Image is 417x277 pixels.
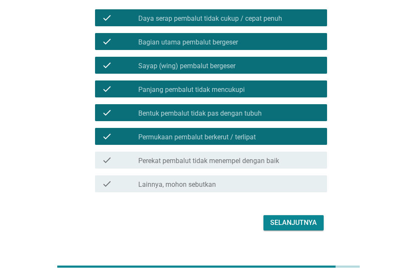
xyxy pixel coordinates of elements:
[138,157,279,165] label: Perekat pembalut tidak menempel dengan baik
[138,38,238,47] label: Bagian utama pembalut bergeser
[102,155,112,165] i: check
[102,60,112,70] i: check
[138,133,256,141] label: Permukaan pembalut berkerut / terlipat
[138,109,262,118] label: Bentuk pembalut tidak pas dengan tubuh
[263,215,324,230] button: Selanjutnya
[102,131,112,141] i: check
[138,180,216,189] label: Lainnya, mohon sebutkan
[102,13,112,23] i: check
[138,62,235,70] label: Sayap (wing) pembalut bergeser
[270,218,317,228] div: Selanjutnya
[102,84,112,94] i: check
[102,36,112,47] i: check
[102,179,112,189] i: check
[102,108,112,118] i: check
[138,14,282,23] label: Daya serap pembalut tidak cukup / cepat penuh
[138,86,245,94] label: Panjang pembalut tidak mencukupi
